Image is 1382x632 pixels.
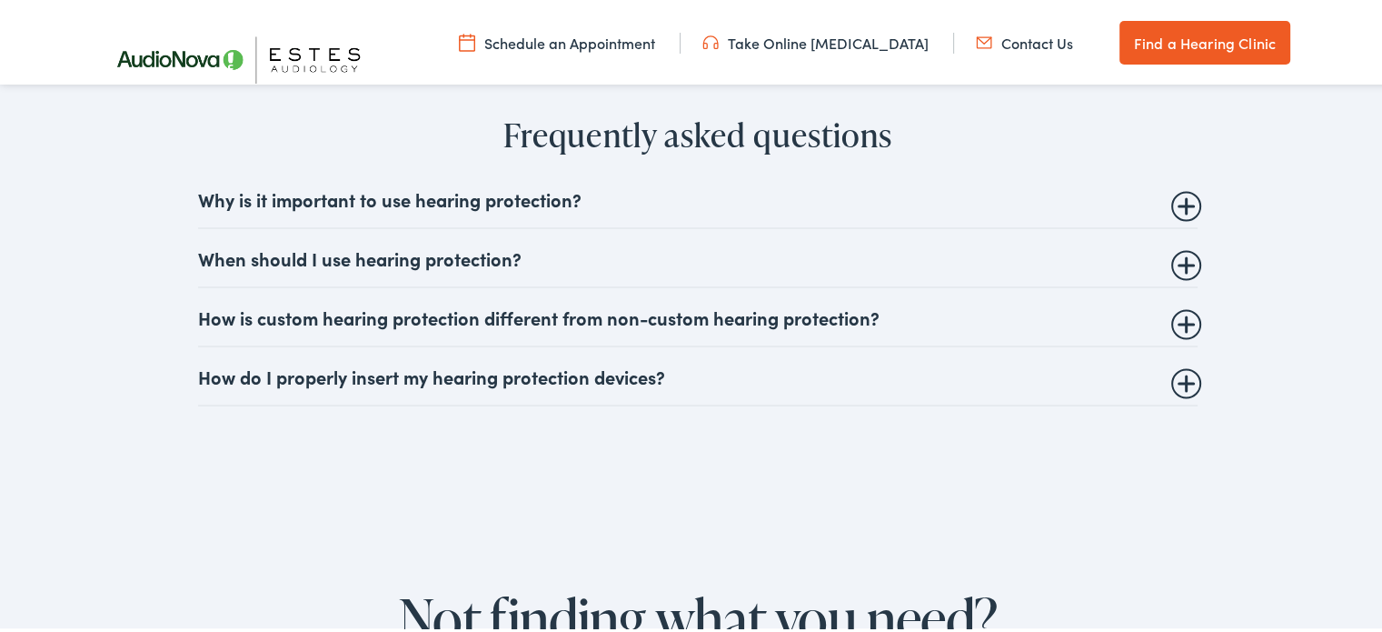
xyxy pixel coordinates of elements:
[459,30,475,50] img: utility icon
[198,362,1198,384] summary: How do I properly insert my hearing protection devices?
[702,30,719,50] img: utility icon
[459,30,655,50] a: Schedule an Appointment
[55,113,1339,152] h2: Frequently asked questions
[1119,18,1290,62] a: Find a Hearing Clinic
[198,303,1198,325] summary: How is custom hearing protection different from non-custom hearing protection?
[198,244,1198,266] summary: When should I use hearing protection?
[702,30,929,50] a: Take Online [MEDICAL_DATA]
[198,185,1198,206] summary: Why is it important to use hearing protection?
[976,30,1073,50] a: Contact Us
[976,30,992,50] img: utility icon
